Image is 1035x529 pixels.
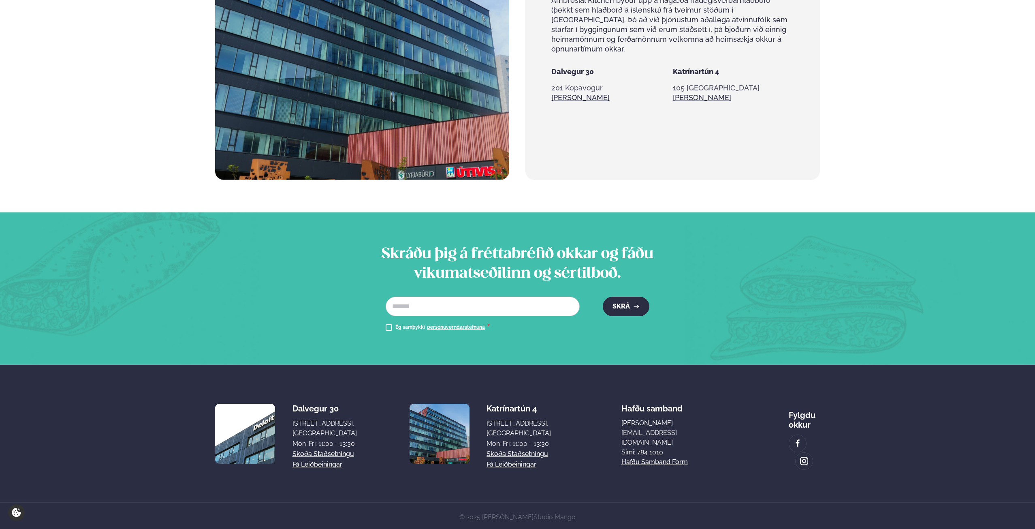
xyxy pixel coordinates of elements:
[487,460,536,469] a: Fá leiðbeiningar
[551,84,603,92] span: 201 Kopavogur
[796,453,813,470] a: image alt
[215,404,275,464] img: image alt
[410,404,469,464] img: image alt
[487,419,551,438] div: [STREET_ADDRESS], [GEOGRAPHIC_DATA]
[789,404,820,430] div: Fylgdu okkur
[292,404,357,413] div: Dalvegur 30
[487,404,551,413] div: Katrínartún 4
[487,439,551,449] div: Mon-Fri: 11:00 - 13:30
[673,84,760,92] span: 105 [GEOGRAPHIC_DATA]
[292,460,342,469] a: Fá leiðbeiningar
[427,324,485,331] a: persónuverndarstefnuna
[673,67,794,77] h5: Katrínartún 4
[789,435,806,452] a: image alt
[8,504,25,521] a: Cookie settings
[534,513,576,521] a: Studio Mango
[673,93,731,103] a: Sjá meira
[603,297,649,316] button: Skrá
[459,513,576,521] span: © 2025 [PERSON_NAME]
[551,67,672,77] h5: Dalvegur 30
[793,439,802,448] img: image alt
[395,323,490,332] div: Ég samþykki
[621,457,688,467] a: Hafðu samband form
[292,449,354,459] a: Skoða staðsetningu
[358,245,677,284] h2: Skráðu þig á fréttabréfið okkar og fáðu vikumatseðilinn og sértilboð.
[292,419,357,438] div: [STREET_ADDRESS], [GEOGRAPHIC_DATA]
[621,397,683,413] span: Hafðu samband
[487,449,548,459] a: Skoða staðsetningu
[551,93,610,103] a: Sjá meira
[800,456,809,466] img: image alt
[292,439,357,449] div: Mon-Fri: 11:00 - 13:30
[621,418,719,448] a: [PERSON_NAME][EMAIL_ADDRESS][DOMAIN_NAME]
[621,448,719,457] p: Sími: 784 1010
